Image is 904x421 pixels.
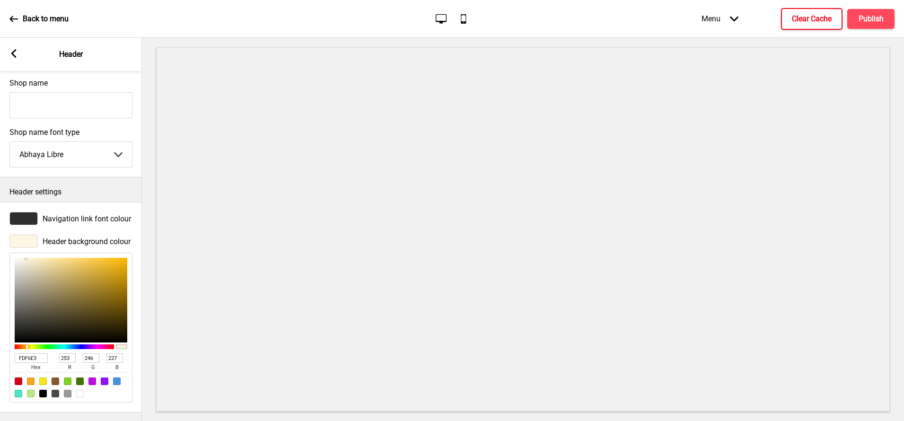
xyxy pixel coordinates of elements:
[781,8,843,30] button: Clear Cache
[9,6,69,32] a: Back to menu
[27,377,35,385] div: #F5A623
[9,235,132,248] div: Header background colour
[59,49,83,60] p: Header
[88,377,96,385] div: #BD10E0
[52,377,59,385] div: #8B572A
[9,79,48,88] label: Shop name
[43,214,131,223] span: Navigation link font colour
[64,377,71,385] div: #7ED321
[113,377,121,385] div: #4A90E2
[692,5,748,33] div: Menu
[847,9,895,29] button: Publish
[59,363,80,372] span: r
[15,390,22,397] div: #50E3C2
[23,14,69,24] p: Back to menu
[9,212,132,225] div: Navigation link font colour
[83,363,104,372] span: g
[27,390,35,397] div: #B8E986
[52,390,59,397] div: #4A4A4A
[15,363,56,372] span: hex
[64,390,71,397] div: #9B9B9B
[9,187,132,197] p: Header settings
[39,377,47,385] div: #F8E71C
[792,14,832,24] h4: Clear Cache
[101,377,108,385] div: #9013FE
[76,377,84,385] div: #417505
[15,377,22,385] div: #D0021B
[39,390,47,397] div: #000000
[9,128,132,137] label: Shop name font type
[76,390,84,397] div: #FFFFFF
[106,363,127,372] span: b
[43,237,131,246] span: Header background colour
[859,14,884,24] h4: Publish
